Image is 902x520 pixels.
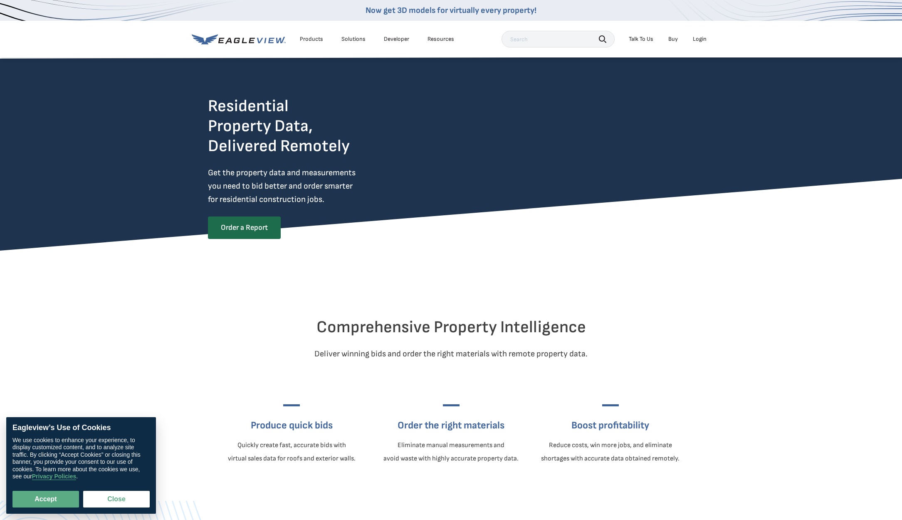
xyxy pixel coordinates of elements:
div: Talk To Us [629,35,653,43]
p: Eliminate manual measurements and avoid waste with highly accurate property data. [383,439,519,465]
p: Get the property data and measurements you need to bid better and order smarter for residential c... [208,166,390,206]
div: Resources [428,35,454,43]
p: Reduce costs, win more jobs, and eliminate shortages with accurate data obtained remotely. [541,439,680,465]
h2: Residential Property Data, Delivered Remotely [208,96,350,156]
div: Eagleview’s Use of Cookies [12,423,150,433]
a: Order a Report [208,216,281,239]
input: Search [502,31,615,47]
h2: Comprehensive Property Intelligence [208,317,694,337]
a: Now get 3D models for virtually every property! [366,5,536,15]
a: Developer [384,35,409,43]
p: Deliver winning bids and order the right materials with remote property data. [208,347,694,361]
p: Quickly create fast, accurate bids with virtual sales data for roofs and exterior walls. [228,439,356,465]
div: We use cookies to enhance your experience, to display customized content, and to analyze site tra... [12,437,150,480]
div: Solutions [341,35,366,43]
a: Buy [668,35,678,43]
div: Products [300,35,323,43]
h3: Boost profitability [541,419,680,432]
h3: Produce quick bids [228,419,356,432]
div: Login [693,35,707,43]
button: Accept [12,491,79,508]
h3: Order the right materials [383,419,519,432]
a: Privacy Policies [32,473,77,480]
button: Close [83,491,150,508]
